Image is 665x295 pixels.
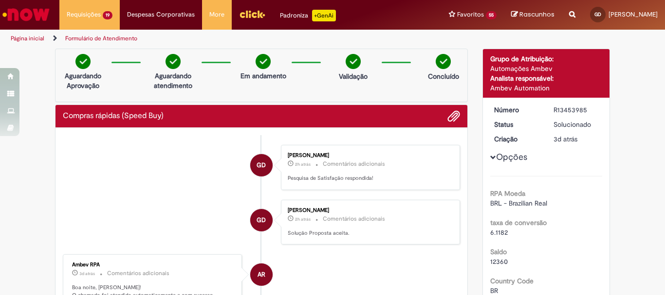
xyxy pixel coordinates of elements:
[554,134,599,144] div: 27/08/2025 17:36:39
[107,269,169,278] small: Comentários adicionais
[490,277,534,285] b: Country Code
[490,64,603,73] div: Automações Ambev
[67,10,101,19] span: Requisições
[490,228,508,237] span: 6.1182
[339,71,368,81] p: Validação
[11,35,44,42] a: Página inicial
[554,120,599,129] div: Solucionado
[149,71,197,90] p: Aguardando atendimento
[490,286,498,295] span: BR
[594,11,601,17] span: GD
[346,54,361,69] img: check-circle-green.png
[490,247,507,256] b: Saldo
[288,153,450,158] div: [PERSON_NAME]
[250,263,273,286] div: Ambev RPA
[486,11,497,19] span: 55
[250,209,273,231] div: Gabriela Dezanet
[487,105,547,115] dt: Número
[7,30,436,48] ul: Trilhas de página
[127,10,195,19] span: Despesas Corporativas
[1,5,51,24] img: ServiceNow
[428,71,459,81] p: Concluído
[288,174,450,182] p: Pesquisa de Satisfação respondida!
[257,208,266,232] span: GD
[487,134,547,144] dt: Criação
[75,54,91,69] img: check-circle-green.png
[323,215,385,223] small: Comentários adicionais
[72,262,234,268] div: Ambev RPA
[257,154,266,177] span: GD
[103,11,112,19] span: 19
[295,161,311,167] time: 30/08/2025 11:29:08
[490,257,508,266] span: 12360
[59,71,107,90] p: Aguardando Aprovação
[79,271,95,277] time: 27/08/2025 23:44:01
[457,10,484,19] span: Favoritos
[490,199,547,208] span: BRL - Brazilian Real
[511,10,554,19] a: Rascunhos
[280,10,336,21] div: Padroniza
[166,54,181,69] img: check-circle-green.png
[519,10,554,19] span: Rascunhos
[239,7,265,21] img: click_logo_yellow_360x200.png
[490,218,547,227] b: taxa de conversão
[487,120,547,129] dt: Status
[490,54,603,64] div: Grupo de Atribuição:
[490,83,603,93] div: Ambev Automation
[609,10,658,18] span: [PERSON_NAME]
[288,229,450,237] p: Solução Proposta aceita.
[312,10,336,21] p: +GenAi
[323,160,385,168] small: Comentários adicionais
[436,54,451,69] img: check-circle-green.png
[295,216,311,222] time: 30/08/2025 11:28:54
[250,154,273,176] div: Gabriela Dezanet
[79,271,95,277] span: 3d atrás
[63,112,164,121] h2: Compras rápidas (Speed Buy) Histórico de tíquete
[554,135,577,143] span: 3d atrás
[65,35,137,42] a: Formulário de Atendimento
[554,135,577,143] time: 27/08/2025 17:36:39
[209,10,224,19] span: More
[295,161,311,167] span: 2h atrás
[447,110,460,122] button: Adicionar anexos
[554,105,599,115] div: R13453985
[490,189,525,198] b: RPA Moeda
[295,216,311,222] span: 2h atrás
[240,71,286,81] p: Em andamento
[490,73,603,83] div: Analista responsável:
[288,208,450,213] div: [PERSON_NAME]
[258,263,265,286] span: AR
[256,54,271,69] img: check-circle-green.png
